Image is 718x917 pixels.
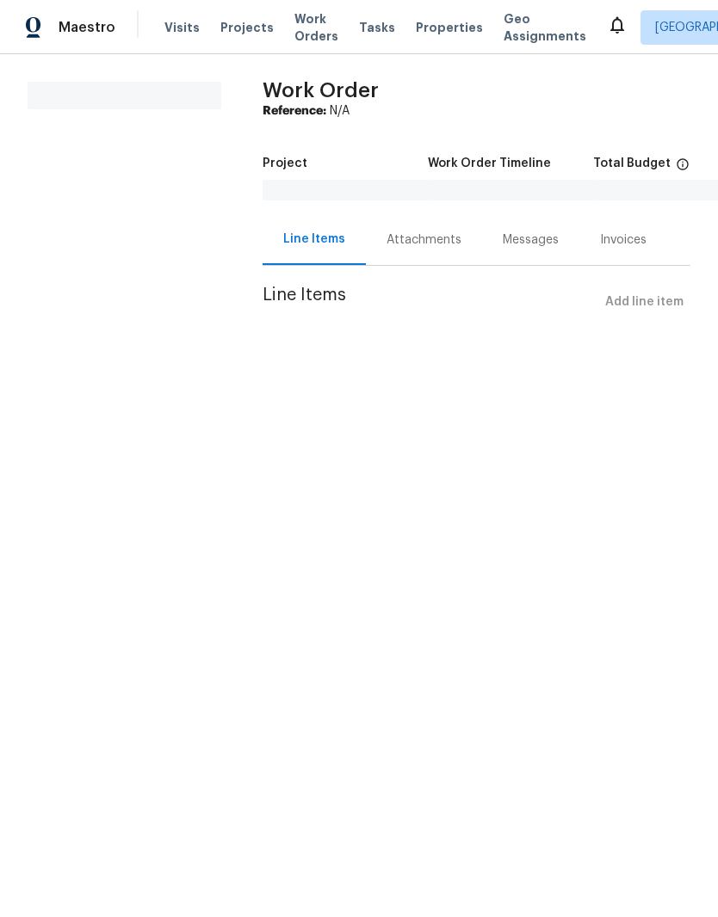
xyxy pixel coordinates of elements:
[263,80,379,101] span: Work Order
[263,286,598,318] span: Line Items
[504,10,586,45] span: Geo Assignments
[263,102,690,120] div: N/A
[503,231,559,249] div: Messages
[294,10,338,45] span: Work Orders
[593,157,671,169] h5: Total Budget
[676,157,690,180] span: The total cost of line items that have been proposed by Opendoor. This sum includes line items th...
[164,19,200,36] span: Visits
[59,19,115,36] span: Maestro
[220,19,274,36] span: Projects
[387,231,461,249] div: Attachments
[359,22,395,34] span: Tasks
[283,231,345,248] div: Line Items
[600,231,647,249] div: Invoices
[428,157,551,169] h5: Work Order Timeline
[263,157,307,169] h5: Project
[263,105,326,117] b: Reference:
[416,19,483,36] span: Properties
